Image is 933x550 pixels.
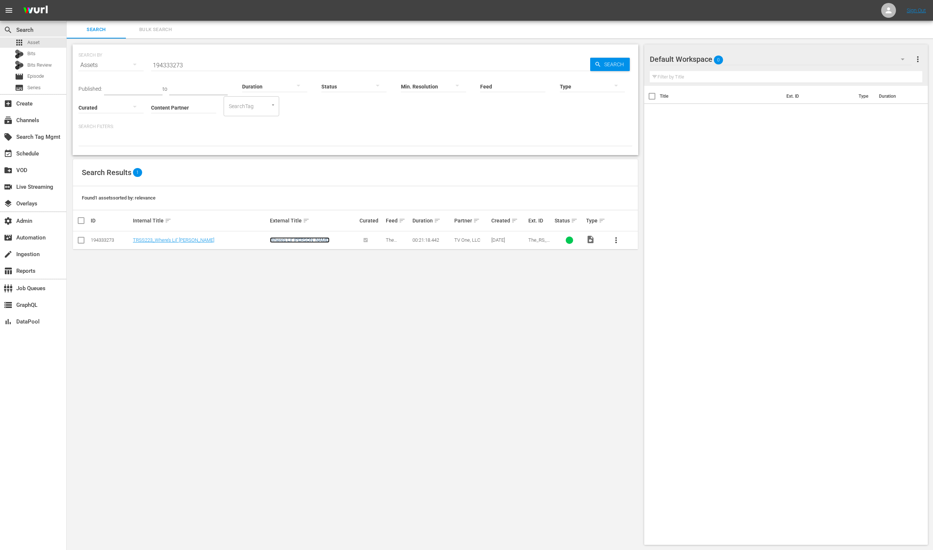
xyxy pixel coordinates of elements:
span: Admin [4,217,13,225]
span: Search [4,26,13,34]
div: Bits [15,50,24,58]
span: Bulk Search [130,26,181,34]
a: Where’s Lil’ [PERSON_NAME] [270,237,330,243]
span: Ingestion [4,250,13,259]
div: Ext. ID [528,218,552,224]
span: TV One, LLC [454,237,480,243]
span: Schedule [4,149,13,158]
span: Found 1 assets sorted by: relevance [82,195,155,201]
span: Live Streaming [4,182,13,191]
span: sort [399,217,405,224]
span: Automation [4,233,13,242]
span: more_vert [913,55,922,64]
span: 1 [133,168,142,177]
span: 0 [714,52,723,68]
div: 00:21:18.442 [412,237,452,243]
div: 194333273 [91,237,131,243]
th: Ext. ID [782,86,854,107]
span: sort [473,217,480,224]
a: Sign Out [907,7,926,13]
span: Search [71,26,121,34]
span: VOD [4,166,13,175]
span: sort [511,217,518,224]
span: Video [586,235,595,244]
button: more_vert [913,50,922,68]
span: to [163,86,167,92]
div: [DATE] [491,237,526,243]
span: Episode [15,72,24,81]
span: Reports [4,266,13,275]
a: TRSS223_Where’s Lil’ [PERSON_NAME] [133,237,214,243]
span: Episode [27,73,44,80]
span: Create [4,99,13,108]
p: Search Filters: [78,124,632,130]
th: Duration [875,86,919,107]
div: Type [586,216,605,225]
div: ID [91,218,131,224]
img: ans4CAIJ8jUAAAAAAAAAAAAAAAAAAAAAAAAgQb4GAAAAAAAAAAAAAAAAAAAAAAAAJMjXAAAAAAAAAAAAAAAAAAAAAAAAgAT5G... [18,2,53,19]
span: The [PERSON_NAME] Show [386,237,407,259]
div: Curated [360,218,384,224]
button: Open [270,101,277,108]
span: GraphQL [4,301,13,309]
span: Overlays [4,199,13,208]
span: Bits [27,50,36,57]
span: sort [434,217,441,224]
div: Partner [454,216,489,225]
span: more_vert [612,236,621,245]
span: Search [601,58,630,71]
span: The_RS_Show_223 [528,237,552,248]
span: Bits Review [27,61,52,69]
th: Title [660,86,782,107]
span: sort [165,217,171,224]
div: Assets [78,55,144,76]
span: sort [571,217,578,224]
span: DataPool [4,317,13,326]
span: sort [303,217,310,224]
span: Asset [27,39,40,46]
span: menu [4,6,13,15]
div: External Title [270,216,357,225]
div: Bits Review [15,61,24,70]
div: Feed [386,216,410,225]
div: Status [555,216,584,225]
div: Created [491,216,526,225]
span: Series [27,84,41,91]
span: Published: [78,86,102,92]
button: Search [590,58,630,71]
th: Type [854,86,875,107]
div: Internal Title [133,216,268,225]
span: Asset [15,38,24,47]
span: Series [15,83,24,92]
span: Job Queues [4,284,13,293]
span: sort [599,217,605,224]
button: more_vert [607,231,625,249]
span: Channels [4,116,13,125]
div: Duration [412,216,452,225]
span: Search Results [82,168,131,177]
span: Search Tag Mgmt [4,133,13,141]
div: Default Workspace [650,49,912,70]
